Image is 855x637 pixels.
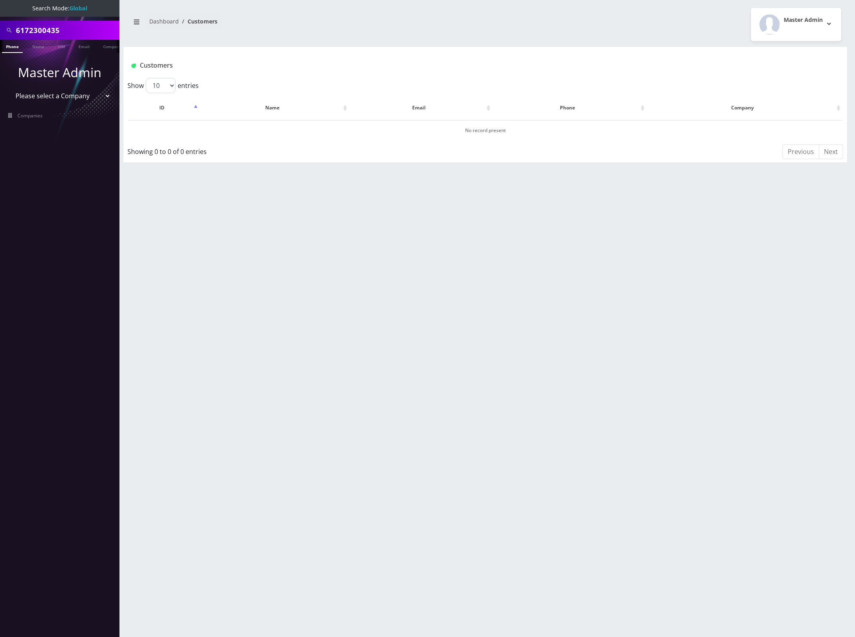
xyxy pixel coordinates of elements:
th: Email: activate to sort column ascending [350,96,492,119]
a: SIM [54,40,69,52]
th: ID: activate to sort column descending [128,96,200,119]
h2: Master Admin [784,17,823,23]
span: Companies [18,112,43,119]
a: Company [99,40,126,52]
span: Search Mode: [32,4,87,12]
a: Phone [2,40,23,53]
a: Dashboard [149,18,179,25]
div: Showing 0 to 0 of 0 entries [127,144,420,156]
strong: Global [69,4,87,12]
input: Search All Companies [16,23,117,38]
a: Name [28,40,48,52]
li: Customers [179,17,217,25]
th: Company: activate to sort column ascending [647,96,842,119]
label: Show entries [127,78,199,93]
th: Phone: activate to sort column ascending [493,96,646,119]
a: Email [74,40,94,52]
a: Next [819,144,843,159]
button: Master Admin [751,8,841,41]
td: No record present [128,120,842,140]
nav: breadcrumb [129,13,479,36]
select: Showentries [146,78,176,93]
a: Previous [783,144,819,159]
h1: Customers [131,62,719,69]
th: Name: activate to sort column ascending [200,96,349,119]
